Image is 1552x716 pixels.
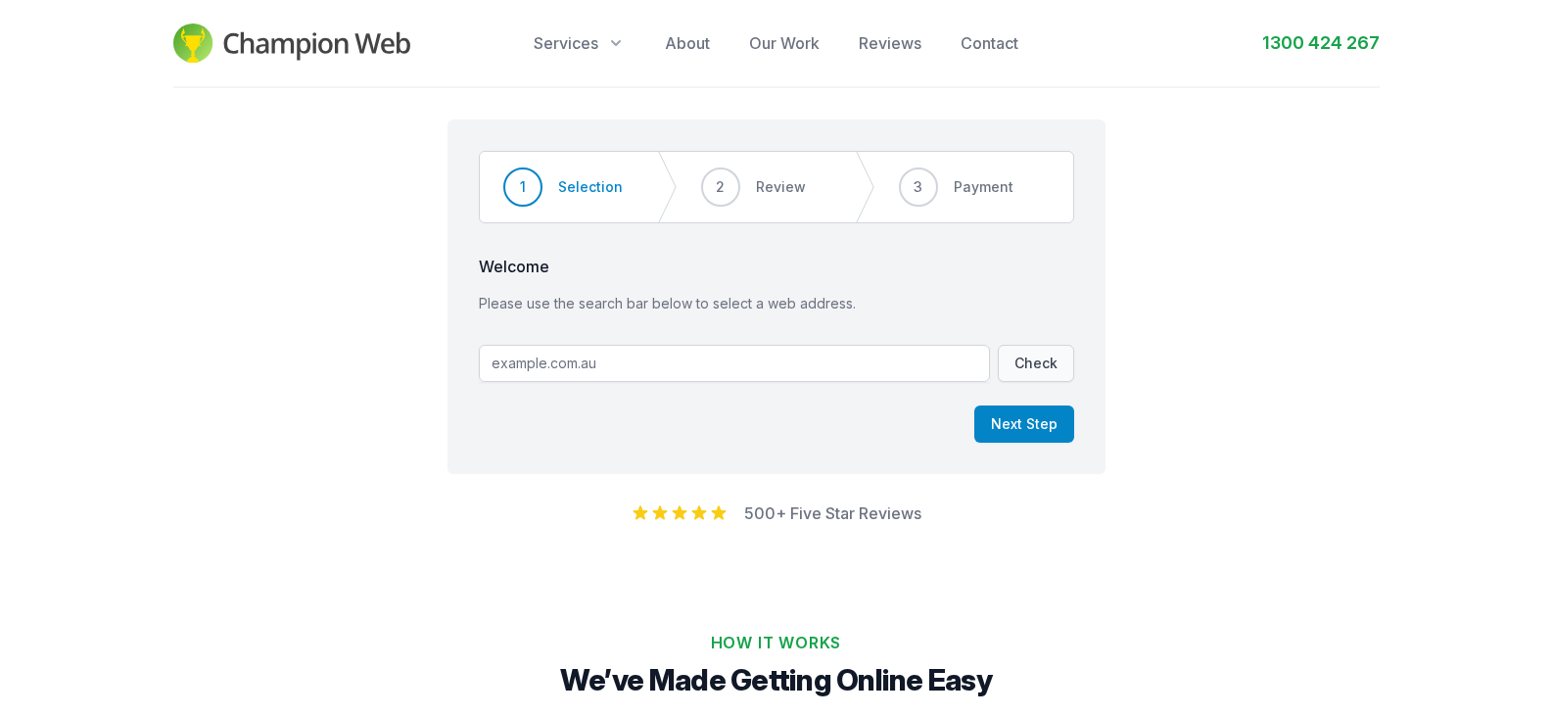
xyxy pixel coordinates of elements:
a: Contact [961,31,1018,55]
button: Next Step [974,406,1074,443]
h2: How It Works [181,631,1372,654]
span: Services [534,31,598,55]
button: Check [998,345,1074,382]
a: Reviews [859,31,921,55]
button: Services [534,31,626,55]
span: 3 [914,177,922,197]
span: 1 [520,177,526,197]
p: We’ve Made Getting Online Easy [181,662,1372,697]
a: 500+ Five Star Reviews [744,503,921,523]
a: Our Work [749,31,820,55]
span: Welcome [479,255,1074,278]
span: Payment [954,177,1013,197]
span: 2 [716,177,725,197]
span: Review [756,177,806,197]
span: Selection [558,177,623,197]
a: 1300 424 267 [1262,29,1380,57]
img: Champion Web [173,24,411,63]
nav: Progress [479,151,1074,223]
input: example.com.au [479,345,990,382]
a: About [665,31,710,55]
p: Please use the search bar below to select a web address. [479,294,1074,313]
